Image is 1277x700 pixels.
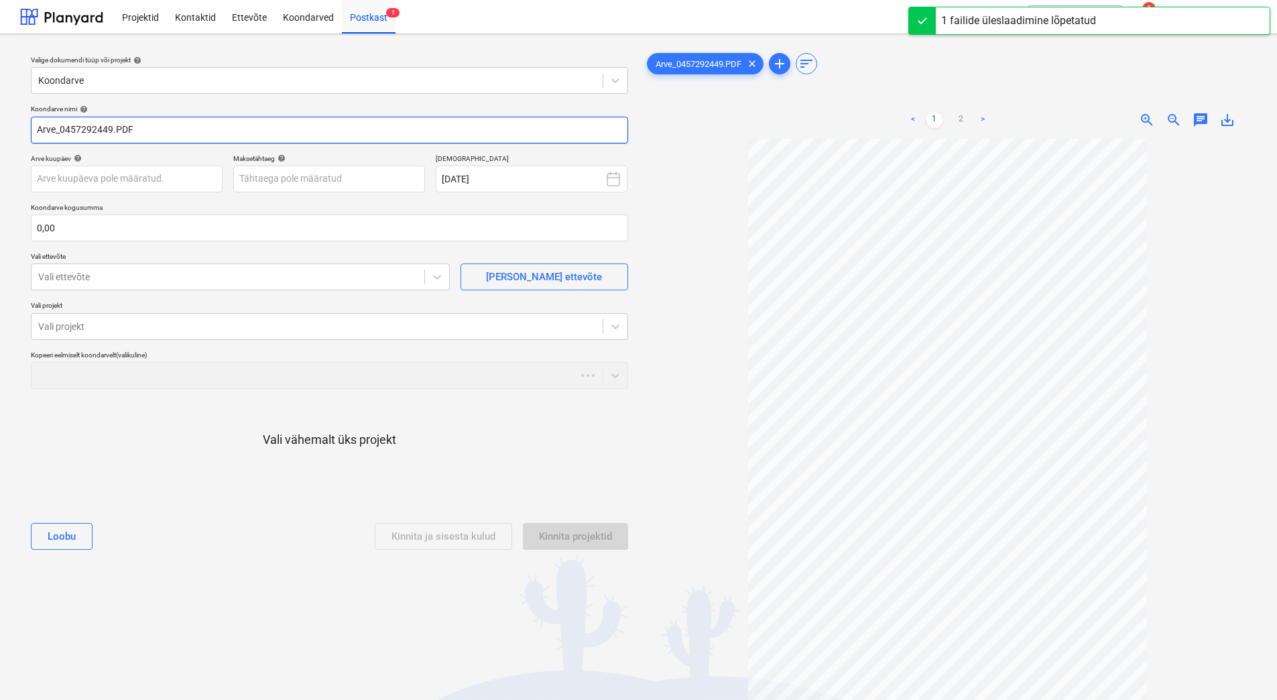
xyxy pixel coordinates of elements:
[48,528,76,545] div: Loobu
[1139,112,1155,128] span: zoom_in
[1166,112,1182,128] span: zoom_out
[941,13,1096,29] div: 1 failide üleslaadimine lõpetatud
[436,166,627,192] button: [DATE]
[436,154,627,166] p: [DEMOGRAPHIC_DATA]
[31,252,450,264] p: Vali ettevõte
[31,56,628,64] div: Valige dokumendi tüüp või projekt
[486,268,602,286] div: [PERSON_NAME] ettevõte
[77,105,88,113] span: help
[905,112,921,128] a: Previous page
[263,432,396,448] p: Vali vähemalt üks projekt
[1193,112,1209,128] span: chat
[744,56,760,72] span: clear
[31,166,223,192] input: Arve kuupäeva pole määratud.
[386,8,400,17] span: 1
[648,59,749,69] span: Arve_0457292449.PDF
[975,112,991,128] a: Next page
[31,154,223,163] div: Arve kuupäev
[1210,636,1277,700] iframe: Chat Widget
[233,154,425,163] div: Maksetähtaeg
[647,53,764,74] div: Arve_0457292449.PDF
[772,56,788,72] span: add
[275,154,286,162] span: help
[461,264,628,290] button: [PERSON_NAME] ettevõte
[31,105,628,113] div: Koondarve nimi
[31,351,628,359] div: Kopeeri eelmiselt koondarvelt (valikuline)
[31,215,628,241] input: Koondarve kogusumma
[926,112,942,128] a: Page 1 is your current page
[953,112,969,128] a: Page 2
[1219,112,1235,128] span: save_alt
[131,56,141,64] span: help
[71,154,82,162] span: help
[31,117,628,143] input: Koondarve nimi
[31,523,93,550] button: Loobu
[31,203,628,215] p: Koondarve kogusumma
[798,56,814,72] span: sort
[233,166,425,192] input: Tähtaega pole määratud
[31,301,628,312] p: Vali projekt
